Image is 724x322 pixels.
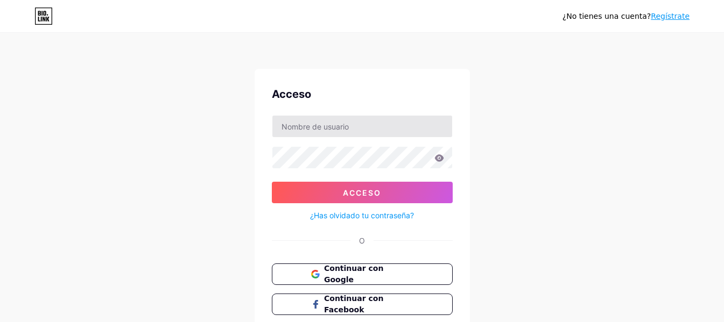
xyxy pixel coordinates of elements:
font: O [359,236,365,245]
a: Regístrate [651,12,690,20]
font: ¿No tienes una cuenta? [563,12,651,20]
button: Acceso [272,182,453,203]
button: Continuar con Facebook [272,294,453,315]
button: Continuar con Google [272,263,453,285]
a: ¿Has olvidado tu contraseña? [310,210,414,221]
font: Continuar con Facebook [324,294,383,314]
font: Acceso [272,88,311,101]
font: Acceso [343,188,381,197]
input: Nombre de usuario [272,116,452,137]
font: ¿Has olvidado tu contraseña? [310,211,414,220]
font: Continuar con Google [324,264,383,284]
